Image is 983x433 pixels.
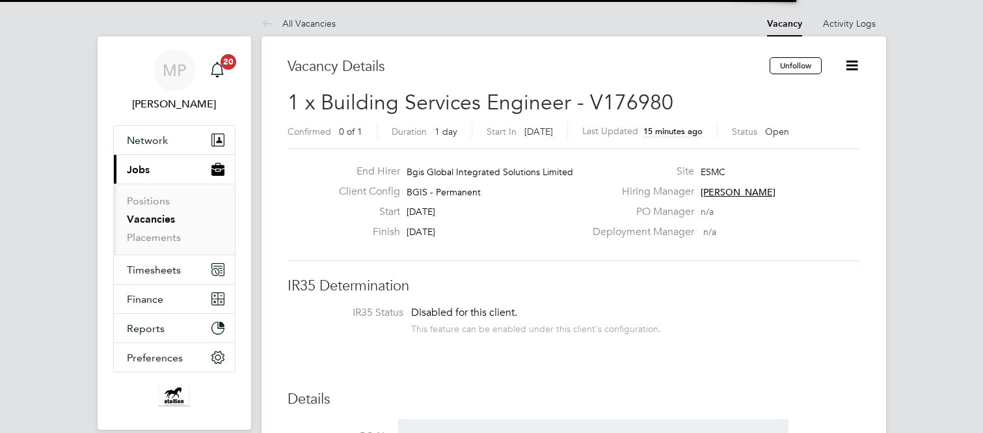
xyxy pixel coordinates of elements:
[732,126,757,137] label: Status
[127,293,163,305] span: Finance
[288,277,860,296] h3: IR35 Determination
[163,62,186,79] span: MP
[204,49,230,91] a: 20
[127,322,165,335] span: Reports
[407,166,573,178] span: Bgis Global Integrated Solutions Limited
[701,186,775,198] span: [PERSON_NAME]
[770,57,822,74] button: Unfollow
[288,126,331,137] label: Confirmed
[127,213,175,225] a: Vacancies
[582,125,638,137] label: Last Updated
[288,390,860,409] h3: Details
[411,320,661,335] div: This feature can be enabled under this client's configuration.
[113,385,236,406] a: Go to home page
[407,226,435,238] span: [DATE]
[98,36,251,430] nav: Main navigation
[524,126,553,137] span: [DATE]
[329,225,400,239] label: Finish
[127,195,170,207] a: Positions
[114,184,235,255] div: Jobs
[127,134,168,147] span: Network
[585,185,694,199] label: Hiring Manager
[113,49,236,112] a: MP[PERSON_NAME]
[127,352,183,364] span: Preferences
[585,225,694,239] label: Deployment Manager
[221,54,236,70] span: 20
[301,306,403,320] label: IR35 Status
[114,285,235,313] button: Finance
[288,90,673,115] span: 1 x Building Services Engineer - V176980
[585,165,694,178] label: Site
[288,57,770,76] h3: Vacancy Details
[329,205,400,219] label: Start
[701,206,714,217] span: n/a
[392,126,427,137] label: Duration
[701,166,725,178] span: ESMC
[765,126,789,137] span: Open
[643,126,703,137] span: 15 minutes ago
[159,385,189,406] img: stallionrecruitment-logo-retina.png
[329,185,400,199] label: Client Config
[329,165,400,178] label: End Hirer
[339,126,362,137] span: 0 of 1
[127,264,181,276] span: Timesheets
[127,231,181,244] a: Placements
[823,18,876,29] a: Activity Logs
[114,155,235,184] button: Jobs
[114,314,235,342] button: Reports
[127,163,150,176] span: Jobs
[435,126,457,137] span: 1 day
[703,226,716,238] span: n/a
[407,206,435,217] span: [DATE]
[767,18,802,29] a: Vacancy
[262,18,336,29] a: All Vacancies
[487,126,517,137] label: Start In
[411,306,517,319] span: Disabled for this client.
[114,343,235,372] button: Preferences
[113,96,236,112] span: Martin Paxman
[585,205,694,219] label: PO Manager
[407,186,481,198] span: BGIS - Permanent
[114,126,235,154] button: Network
[114,255,235,284] button: Timesheets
